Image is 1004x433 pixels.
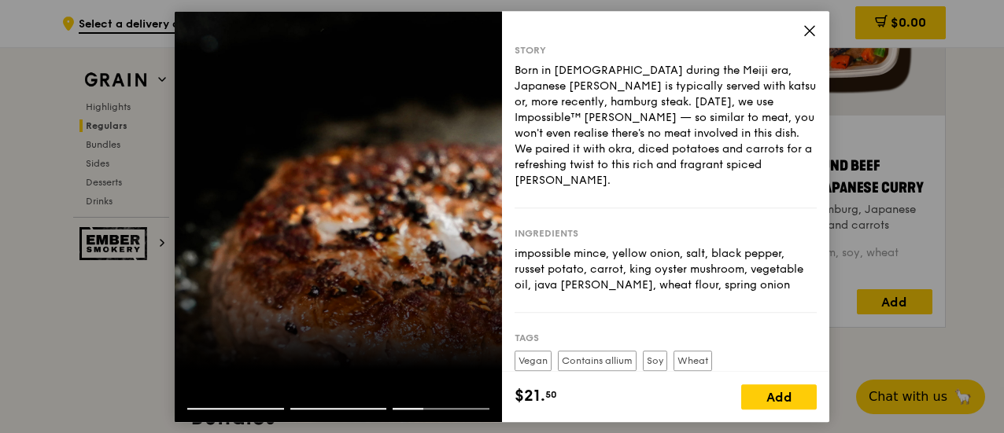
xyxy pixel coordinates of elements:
label: Contains allium [558,350,637,371]
div: Ingredients [515,227,817,240]
div: Add [741,384,817,409]
div: Story [515,44,817,57]
label: Wheat [674,350,712,371]
div: Born in [DEMOGRAPHIC_DATA] during the Meiji era, Japanese [PERSON_NAME] is typically served with ... [515,63,817,189]
div: Tags [515,332,817,344]
label: Vegan [515,350,552,371]
label: Soy [643,350,667,371]
div: impossible mince, yellow onion, salt, black pepper, russet potato, carrot, king oyster mushroom, ... [515,246,817,293]
span: $21. [515,384,545,408]
span: 50 [545,388,557,401]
